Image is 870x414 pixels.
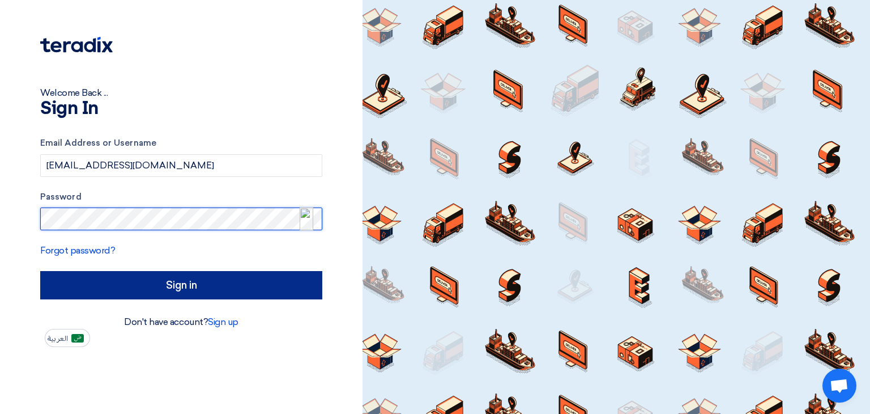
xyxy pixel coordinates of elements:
a: Forgot password? [40,245,115,256]
img: ar-AR.png [71,334,84,343]
input: Sign in [40,271,322,299]
div: Welcome Back ... [40,86,322,100]
img: lock-icon.svg [300,208,313,230]
img: Teradix logo [40,37,113,53]
a: Sign up [208,316,238,327]
h1: Sign In [40,100,322,118]
button: العربية [45,329,90,347]
label: Email Address or Username [40,137,322,150]
div: Don't have account? [40,315,322,329]
span: العربية [48,335,68,343]
label: Password [40,191,322,204]
input: Enter your business email or username [40,154,322,177]
div: Open chat [822,369,856,403]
